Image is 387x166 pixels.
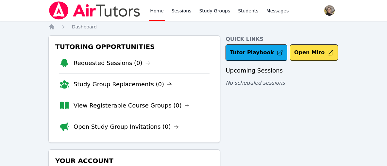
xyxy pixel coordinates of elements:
[226,66,339,75] h3: Upcoming Sessions
[48,1,141,20] img: Air Tutors
[226,35,339,43] h4: Quick Links
[72,24,97,30] a: Dashboard
[74,101,190,110] a: View Registerable Course Groups (0)
[266,8,289,14] span: Messages
[72,24,97,29] span: Dashboard
[74,58,150,68] a: Requested Sessions (0)
[290,44,338,61] button: Open Miro
[48,24,339,30] nav: Breadcrumb
[226,80,285,86] span: No scheduled sessions
[74,80,172,89] a: Study Group Replacements (0)
[74,122,179,131] a: Open Study Group Invitations (0)
[226,44,287,61] a: Tutor Playbook
[54,41,215,53] h3: Tutoring Opportunities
